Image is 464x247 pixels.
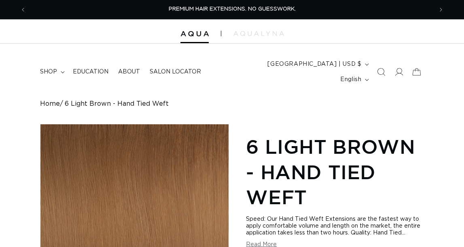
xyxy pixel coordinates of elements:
[40,68,57,75] span: shop
[233,31,284,36] img: aqualyna.com
[263,57,372,72] button: [GEOGRAPHIC_DATA] | USD $
[40,100,60,108] a: Home
[180,31,209,37] img: Aqua Hair Extensions
[432,2,450,17] button: Next announcement
[246,134,424,209] h1: 6 Light Brown - Hand Tied Weft
[35,63,68,80] summary: shop
[372,63,390,81] summary: Search
[150,68,201,75] span: Salon Locator
[145,63,206,80] a: Salon Locator
[267,60,361,69] span: [GEOGRAPHIC_DATA] | USD $
[340,75,361,84] span: English
[14,2,32,17] button: Previous announcement
[73,68,108,75] span: Education
[65,100,169,108] span: 6 Light Brown - Hand Tied Weft
[118,68,140,75] span: About
[335,72,372,87] button: English
[113,63,145,80] a: About
[40,100,424,108] nav: breadcrumbs
[169,6,296,12] span: PREMIUM HAIR EXTENSIONS. NO GUESSWORK.
[68,63,113,80] a: Education
[246,216,424,237] div: Speed: Our Hand Tied Weft Extensions are the fastest way to apply comfortable volume and length o...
